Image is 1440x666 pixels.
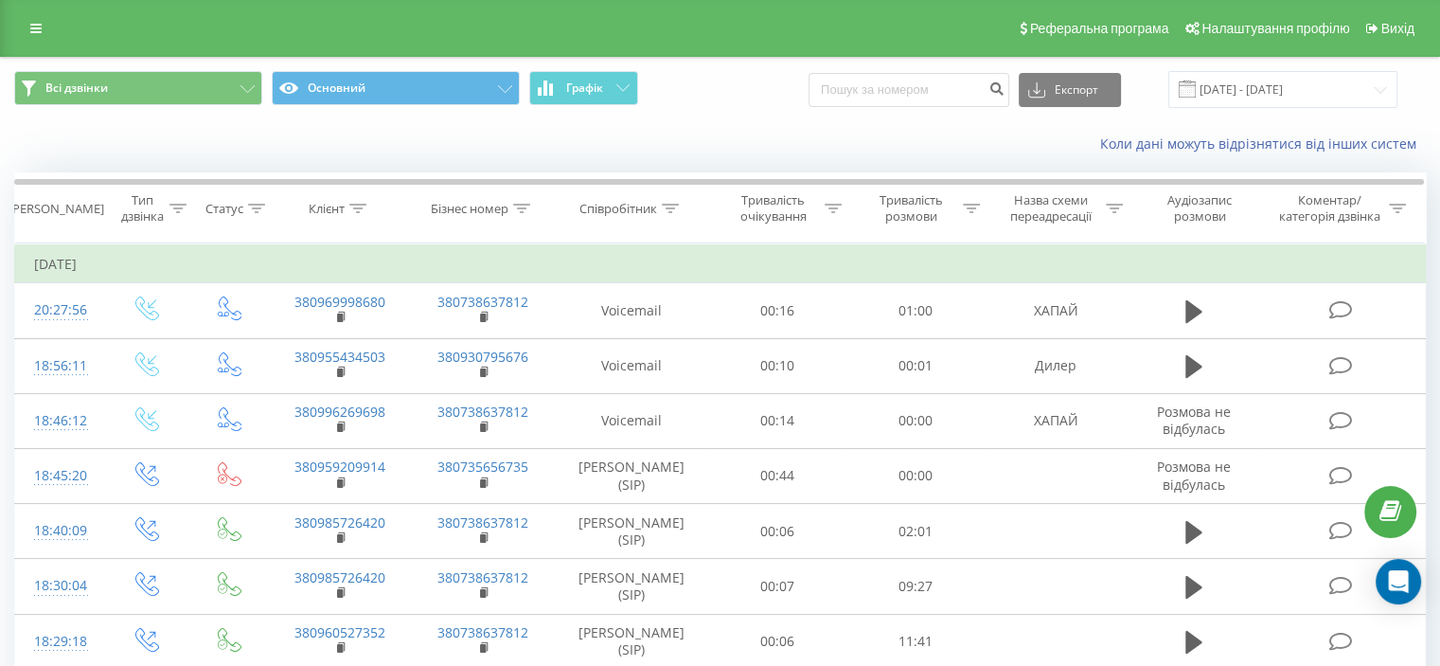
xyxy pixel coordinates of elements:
[437,623,528,641] a: 380738637812
[846,393,984,448] td: 00:00
[1145,192,1255,225] div: Аудіозапис розмови
[529,71,638,105] button: Графік
[555,448,709,503] td: [PERSON_NAME] (SIP)
[579,201,657,217] div: Співробітник
[437,293,528,311] a: 380738637812
[555,504,709,559] td: [PERSON_NAME] (SIP)
[809,73,1009,107] input: Пошук за номером
[34,567,84,604] div: 18:30:04
[709,504,846,559] td: 00:06
[205,201,243,217] div: Статус
[34,458,84,495] div: 18:45:20
[984,338,1127,393] td: Дилер
[1157,403,1231,438] span: Розмова не відбулась
[437,513,528,531] a: 380738637812
[846,448,984,503] td: 00:00
[846,283,984,338] td: 01:00
[566,81,603,95] span: Графік
[294,348,385,366] a: 380955434503
[846,338,984,393] td: 00:01
[294,568,385,586] a: 380985726420
[555,559,709,614] td: [PERSON_NAME] (SIP)
[1273,192,1384,225] div: Коментар/категорія дзвінка
[34,513,84,549] div: 18:40:09
[34,403,84,440] div: 18:46:12
[14,71,262,105] button: Всі дзвінки
[34,292,84,329] div: 20:27:56
[309,201,345,217] div: Клієнт
[863,192,958,225] div: Тривалість розмови
[1381,21,1414,36] span: Вихід
[984,283,1127,338] td: ХАПАЙ
[1100,135,1426,153] a: Коли дані можуть відрізнятися вiд інших систем
[45,81,108,96] span: Всі дзвінки
[294,623,385,641] a: 380960527352
[709,283,846,338] td: 00:16
[437,458,528,476] a: 380735656735
[34,348,84,385] div: 18:56:11
[1030,21,1169,36] span: Реферальна програма
[709,448,846,503] td: 00:44
[1002,192,1101,225] div: Назва схеми переадресації
[437,403,528,421] a: 380738637812
[119,192,164,225] div: Тип дзвінка
[294,513,385,531] a: 380985726420
[15,245,1426,283] td: [DATE]
[984,393,1127,448] td: ХАПАЙ
[555,338,709,393] td: Voicemail
[294,403,385,421] a: 380996269698
[294,293,385,311] a: 380969998680
[709,393,846,448] td: 00:14
[846,504,984,559] td: 02:01
[437,568,528,586] a: 380738637812
[1157,458,1231,493] span: Розмова не відбулась
[9,201,104,217] div: [PERSON_NAME]
[437,348,528,366] a: 380930795676
[1376,559,1421,604] div: Open Intercom Messenger
[294,458,385,476] a: 380959209914
[846,559,984,614] td: 09:27
[1019,73,1121,107] button: Експорт
[272,71,520,105] button: Основний
[709,559,846,614] td: 00:07
[34,623,84,660] div: 18:29:18
[726,192,821,225] div: Тривалість очікування
[555,283,709,338] td: Voicemail
[1201,21,1349,36] span: Налаштування профілю
[431,201,508,217] div: Бізнес номер
[709,338,846,393] td: 00:10
[555,393,709,448] td: Voicemail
